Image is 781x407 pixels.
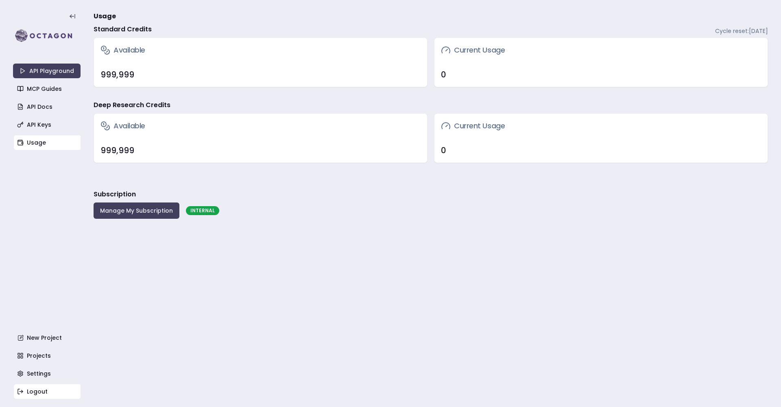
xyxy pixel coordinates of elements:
[14,330,81,345] a: New Project
[441,69,761,80] div: 0
[100,44,145,56] h3: Available
[186,206,219,215] div: INTERNAL
[94,202,179,219] button: Manage My Subscription
[14,348,81,363] a: Projects
[14,117,81,132] a: API Keys
[94,100,170,110] h4: Deep Research Credits
[100,69,421,80] div: 999,999
[14,135,81,150] a: Usage
[14,384,81,399] a: Logout
[441,44,505,56] h3: Current Usage
[14,81,81,96] a: MCP Guides
[13,28,81,44] img: logo-rect-yK7x_WSZ.svg
[100,120,145,132] h3: Available
[100,145,421,156] div: 999,999
[441,120,505,132] h3: Current Usage
[441,145,761,156] div: 0
[94,189,136,199] h3: Subscription
[715,27,768,35] span: Cycle reset: [DATE]
[13,64,81,78] a: API Playground
[94,11,116,21] span: Usage
[14,99,81,114] a: API Docs
[14,366,81,381] a: Settings
[94,24,152,34] h4: Standard Credits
